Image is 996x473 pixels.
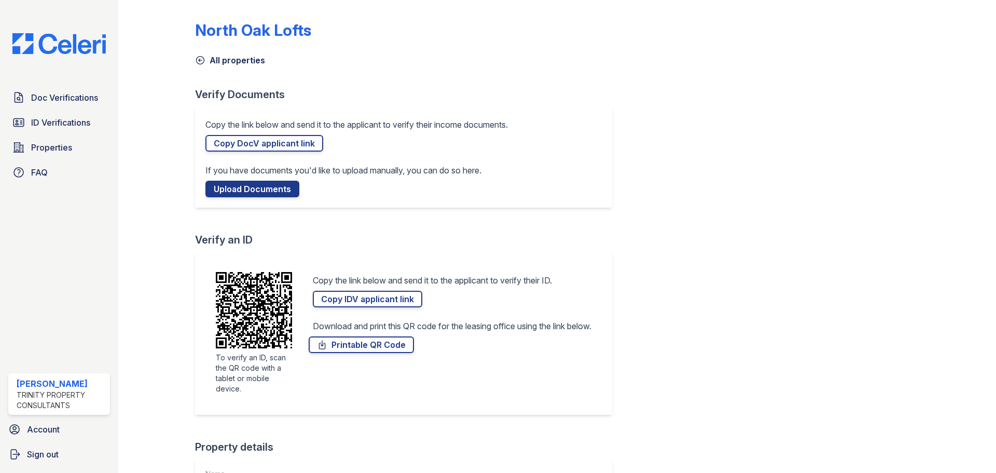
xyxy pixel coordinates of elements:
div: [PERSON_NAME] [17,377,106,390]
a: Printable QR Code [309,336,414,353]
a: Copy IDV applicant link [313,291,422,307]
p: Download and print this QR code for the leasing office using the link below. [313,320,591,332]
p: If you have documents you'd like to upload manually, you can do so here. [205,164,481,177]
div: Property details [195,440,620,454]
div: To verify an ID, scan the QR code with a tablet or mobile device. [216,353,292,394]
span: Sign out [27,448,59,461]
img: CE_Logo_Blue-a8612792a0a2168367f1c8372b55b34899dd931a85d93a1a3d3e32e68fde9ad4.png [4,33,114,54]
a: Copy DocV applicant link [205,135,323,152]
a: Account [4,419,114,440]
div: Verify Documents [195,87,620,102]
a: Doc Verifications [8,87,110,108]
a: ID Verifications [8,112,110,133]
a: Sign out [4,444,114,465]
span: Doc Verifications [31,91,98,104]
iframe: chat widget [952,431,986,463]
a: Properties [8,137,110,158]
span: FAQ [31,166,48,179]
a: All properties [195,54,265,66]
div: Trinity Property Consultants [17,390,106,411]
span: Account [27,423,60,436]
span: ID Verifications [31,116,90,129]
a: Upload Documents [205,181,299,197]
div: Verify an ID [195,233,620,247]
div: North Oak Lofts [195,21,311,39]
p: Copy the link below and send it to the applicant to verify their income documents. [205,118,508,131]
p: Copy the link below and send it to the applicant to verify their ID. [313,274,552,287]
a: FAQ [8,162,110,183]
span: Properties [31,141,72,154]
